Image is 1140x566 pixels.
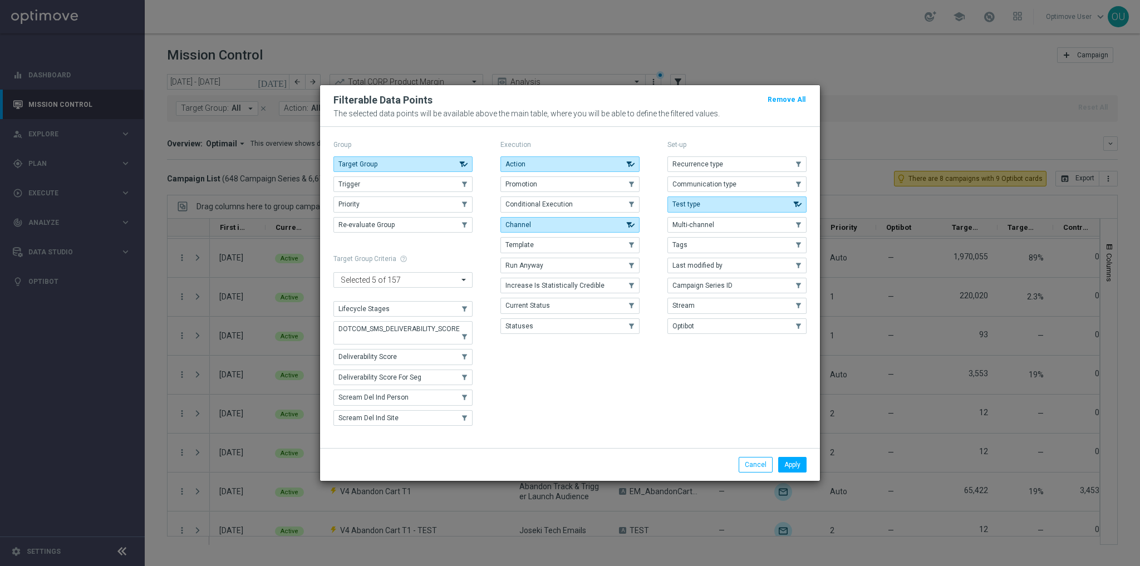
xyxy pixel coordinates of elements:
button: Test type [667,196,807,212]
span: Stream [672,302,695,309]
span: Current Status [505,302,550,309]
button: Recurrence type [667,156,807,172]
span: Tags [672,241,687,249]
button: Remove All [766,93,807,106]
span: Deliverability Score [338,353,397,361]
button: Communication type [667,176,807,192]
span: Action [505,160,525,168]
button: Scream Del Ind Site [333,410,473,426]
span: Campaign Series ID [672,282,733,289]
button: Template [500,237,640,253]
span: Scream Del Ind Person [338,393,409,401]
button: Optibot [667,318,807,334]
span: Template [505,241,534,249]
button: Cancel [739,457,773,473]
span: Run Anyway [505,262,543,269]
span: Scream Del Ind Site [338,414,399,422]
button: Channel [500,217,640,233]
button: Run Anyway [500,258,640,273]
h2: Filterable Data Points [333,93,433,107]
span: Trigger [338,180,360,188]
button: Priority [333,196,473,212]
button: Last modified by [667,258,807,273]
p: Set-up [667,140,807,149]
button: Conditional Execution [500,196,640,212]
button: Tags [667,237,807,253]
span: Target Group [338,160,377,168]
button: Current Status [500,298,640,313]
span: Conditional Execution [505,200,573,208]
ng-select: Deliverability Score, Deliverability Score For Seg, DOTCOM_SMS_DELIVERABILITY_SCORE, Scream Del I... [333,272,473,288]
button: Apply [778,457,807,473]
span: Priority [338,200,360,208]
p: The selected data points will be available above the main table, where you will be able to define... [333,109,807,118]
span: help_outline [400,255,407,263]
button: Statuses [500,318,640,334]
button: Action [500,156,640,172]
button: Target Group [333,156,473,172]
button: Lifecycle Stages [333,301,473,317]
span: Statuses [505,322,533,330]
button: DOTCOM_SMS_DELIVERABILITY_SCORE [333,321,473,344]
span: Promotion [505,180,537,188]
button: Stream [667,298,807,313]
p: Execution [500,140,640,149]
span: Re-evaluate Group [338,221,395,229]
span: Last modified by [672,262,723,269]
span: Lifecycle Stages [338,305,390,313]
button: Increase Is Statistically Credible [500,278,640,293]
button: Deliverability Score For Seg [333,370,473,385]
button: Re-evaluate Group [333,217,473,233]
button: Promotion [500,176,640,192]
h1: Target Group Criteria [333,255,473,263]
span: Increase Is Statistically Credible [505,282,605,289]
span: Communication type [672,180,736,188]
button: Campaign Series ID [667,278,807,293]
span: Selected 5 of 157 [338,275,404,285]
span: DOTCOM_SMS_DELIVERABILITY_SCORE [338,325,460,333]
button: Deliverability Score [333,349,473,365]
span: Channel [505,221,531,229]
span: Test type [672,200,700,208]
button: Scream Del Ind Person [333,390,473,405]
span: Deliverability Score For Seg [338,373,421,381]
p: Group [333,140,473,149]
span: Multi-channel [672,221,714,229]
span: Recurrence type [672,160,723,168]
button: Multi-channel [667,217,807,233]
button: Trigger [333,176,473,192]
span: Optibot [672,322,694,330]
